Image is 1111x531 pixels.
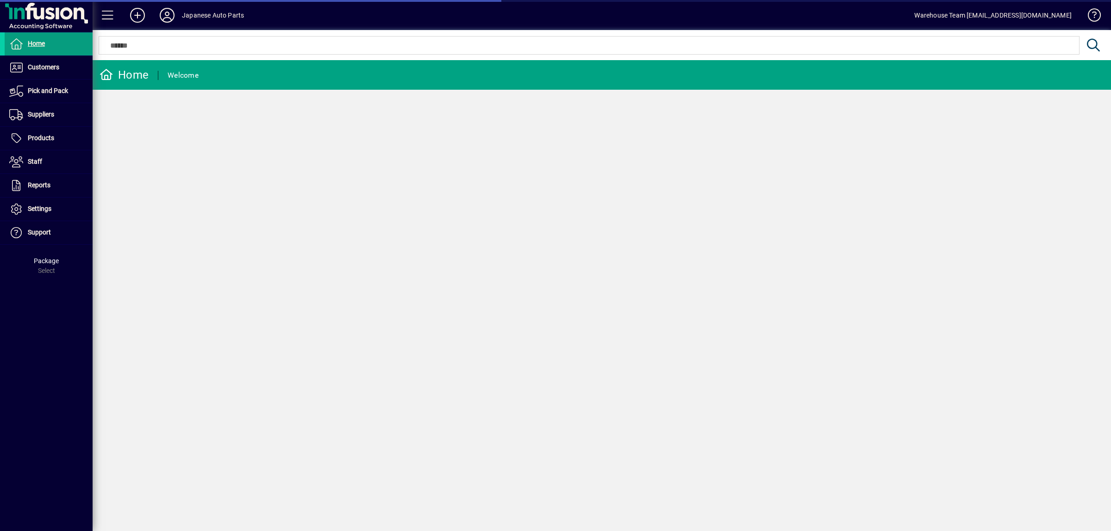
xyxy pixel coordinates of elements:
[5,56,93,79] a: Customers
[1081,2,1099,32] a: Knowledge Base
[28,181,50,189] span: Reports
[34,257,59,265] span: Package
[28,111,54,118] span: Suppliers
[28,87,68,94] span: Pick and Pack
[182,8,244,23] div: Japanese Auto Parts
[28,40,45,47] span: Home
[100,68,149,82] div: Home
[28,63,59,71] span: Customers
[28,228,51,236] span: Support
[28,158,42,165] span: Staff
[5,103,93,126] a: Suppliers
[5,198,93,221] a: Settings
[123,7,152,24] button: Add
[152,7,182,24] button: Profile
[5,80,93,103] a: Pick and Pack
[5,174,93,197] a: Reports
[5,221,93,244] a: Support
[168,68,199,83] div: Welcome
[28,205,51,212] span: Settings
[5,127,93,150] a: Products
[914,8,1072,23] div: Warehouse Team [EMAIL_ADDRESS][DOMAIN_NAME]
[5,150,93,173] a: Staff
[28,134,54,142] span: Products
